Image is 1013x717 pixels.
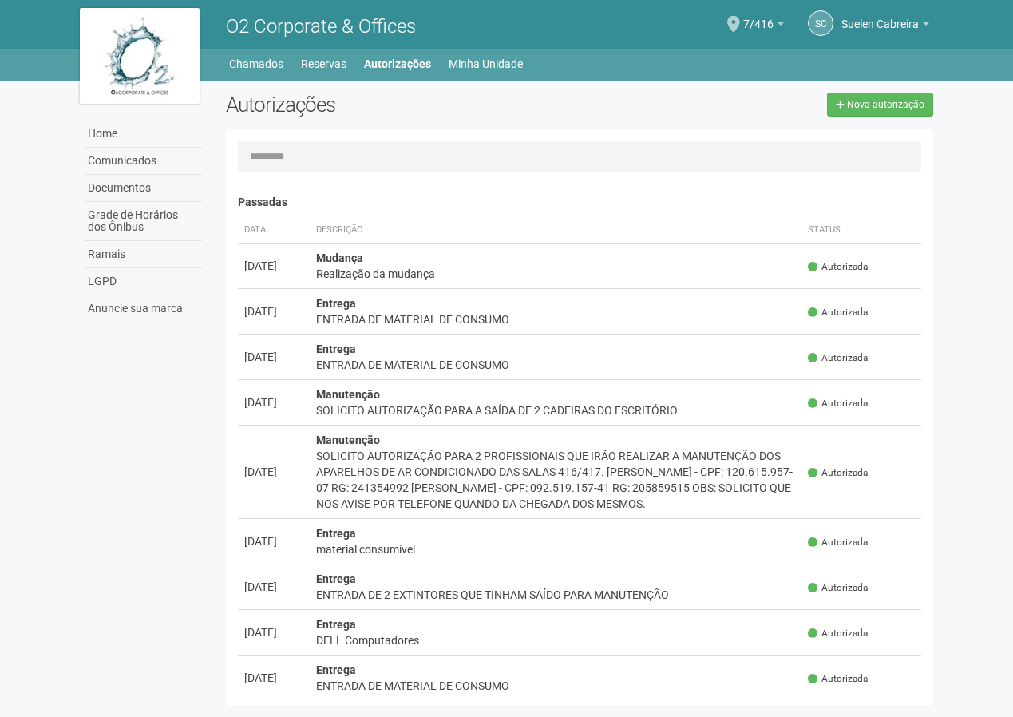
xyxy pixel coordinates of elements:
[316,252,363,264] strong: Mudança
[244,579,303,595] div: [DATE]
[244,349,303,365] div: [DATE]
[801,217,921,244] th: Status
[316,527,356,540] strong: Entrega
[808,306,868,319] span: Autorizada
[449,53,523,75] a: Minha Unidade
[301,53,346,75] a: Reservas
[226,93,568,117] h2: Autorizações
[244,464,303,480] div: [DATE]
[316,664,356,676] strong: Entrega
[84,241,202,268] a: Ramais
[238,196,922,208] h4: Passadas
[808,536,868,549] span: Autorizada
[316,388,380,401] strong: Manutenção
[316,678,796,694] div: ENTRADA DE MATERIAL DE CONSUMO
[827,93,933,117] a: Nova autorização
[84,268,202,295] a: LGPD
[743,2,774,30] span: 7/416
[316,297,356,310] strong: Entrega
[244,670,303,686] div: [DATE]
[743,20,784,33] a: 7/416
[84,121,202,148] a: Home
[229,53,283,75] a: Chamados
[244,394,303,410] div: [DATE]
[84,202,202,241] a: Grade de Horários dos Ônibus
[80,8,200,104] img: logo.jpg
[244,624,303,640] div: [DATE]
[316,343,356,355] strong: Entrega
[847,99,924,110] span: Nova autorização
[808,10,833,36] a: SC
[84,295,202,322] a: Anuncie sua marca
[316,434,380,446] strong: Manutenção
[238,217,310,244] th: Data
[316,541,796,557] div: material consumível
[84,175,202,202] a: Documentos
[808,581,868,595] span: Autorizada
[84,148,202,175] a: Comunicados
[316,632,796,648] div: DELL Computadores
[244,258,303,274] div: [DATE]
[808,672,868,686] span: Autorizada
[316,266,796,282] div: Realização da mudança
[808,351,868,365] span: Autorizada
[841,2,919,30] span: Suelen Cabreira
[244,303,303,319] div: [DATE]
[310,217,802,244] th: Descrição
[316,448,796,512] div: SOLICITO AUTORIZAÇÃO PARA 2 PROFISSIONAIS QUE IRÃO REALIZAR A MANUTENÇÃO DOS APARELHOS DE AR COND...
[244,533,303,549] div: [DATE]
[226,15,416,38] span: O2 Corporate & Offices
[316,587,796,603] div: ENTRADA DE 2 EXTINTORES QUE TINHAM SAÍDO PARA MANUTENÇÃO
[316,311,796,327] div: ENTRADA DE MATERIAL DE CONSUMO
[841,20,929,33] a: Suelen Cabreira
[316,357,796,373] div: ENTRADA DE MATERIAL DE CONSUMO
[808,466,868,480] span: Autorizada
[364,53,431,75] a: Autorizações
[316,572,356,585] strong: Entrega
[316,618,356,631] strong: Entrega
[808,260,868,274] span: Autorizada
[808,627,868,640] span: Autorizada
[808,397,868,410] span: Autorizada
[316,402,796,418] div: SOLICITO AUTORIZAÇÃO PARA A SAÍDA DE 2 CADEIRAS DO ESCRITÓRIO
